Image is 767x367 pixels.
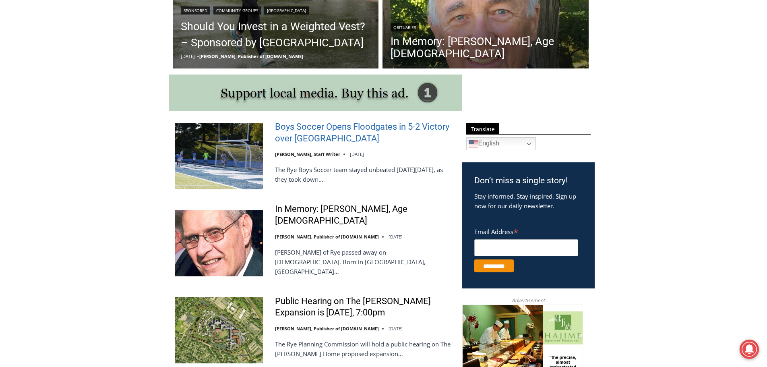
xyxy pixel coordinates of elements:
img: support local media, buy this ad [169,75,462,111]
span: Intern @ [DOMAIN_NAME] [211,80,373,98]
span: Open Tues. - Sun. [PHONE_NUMBER] [2,83,79,114]
time: [DATE] [389,234,403,240]
a: Obituaries [391,23,419,31]
a: Boys Soccer Opens Floodgates in 5-2 Victory over [GEOGRAPHIC_DATA] [275,121,452,144]
img: en [469,139,478,149]
img: Public Hearing on The Osborn Expansion is Tuesday, 7:00pm [175,297,263,363]
p: The Rye Planning Commission will hold a public hearing on The [PERSON_NAME] Home proposed expansion… [275,339,452,359]
a: Community Groups [213,6,261,15]
a: In Memory: [PERSON_NAME], Age [DEMOGRAPHIC_DATA] [275,203,452,226]
span: Advertisement [504,297,553,304]
a: Intern @ [DOMAIN_NAME] [194,78,390,100]
a: [PERSON_NAME], Staff Writer [275,151,340,157]
a: Open Tues. - Sun. [PHONE_NUMBER] [0,81,81,100]
a: [PERSON_NAME], Publisher of [DOMAIN_NAME] [275,234,379,240]
p: Stay informed. Stay inspired. Sign up now for our daily newsletter. [474,191,583,211]
img: In Memory: Donald J. Demas, Age 90 [175,210,263,276]
p: [PERSON_NAME] of Rye passed away on [DEMOGRAPHIC_DATA]. Born in [GEOGRAPHIC_DATA], [GEOGRAPHIC_DA... [275,247,452,276]
span: – [197,53,199,59]
time: [DATE] [350,151,364,157]
img: Boys Soccer Opens Floodgates in 5-2 Victory over Westlake [175,123,263,189]
a: [PERSON_NAME], Publisher of [DOMAIN_NAME] [199,53,303,59]
a: [PERSON_NAME], Publisher of [DOMAIN_NAME] [275,326,379,332]
time: [DATE] [181,53,195,59]
label: Email Address [474,224,578,238]
a: In Memory: [PERSON_NAME], Age [DEMOGRAPHIC_DATA] [391,35,581,60]
a: Should You Invest in a Weighted Vest? – Sponsored by [GEOGRAPHIC_DATA] [181,19,371,51]
a: English [466,137,536,150]
a: [GEOGRAPHIC_DATA] [264,6,309,15]
a: Sponsored [181,6,210,15]
span: Translate [466,123,499,134]
div: "[PERSON_NAME] and I covered the [DATE] Parade, which was a really eye opening experience as I ha... [203,0,380,78]
h3: Don’t miss a single story! [474,174,583,187]
p: The Rye Boys Soccer team stayed unbeated [DATE][DATE], as they took down… [275,165,452,184]
div: | | [181,5,371,15]
time: [DATE] [389,326,403,332]
a: Public Hearing on The [PERSON_NAME] Expansion is [DATE], 7:00pm [275,296,452,319]
div: "the precise, almost orchestrated movements of cutting and assembling sushi and [PERSON_NAME] mak... [83,50,118,96]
